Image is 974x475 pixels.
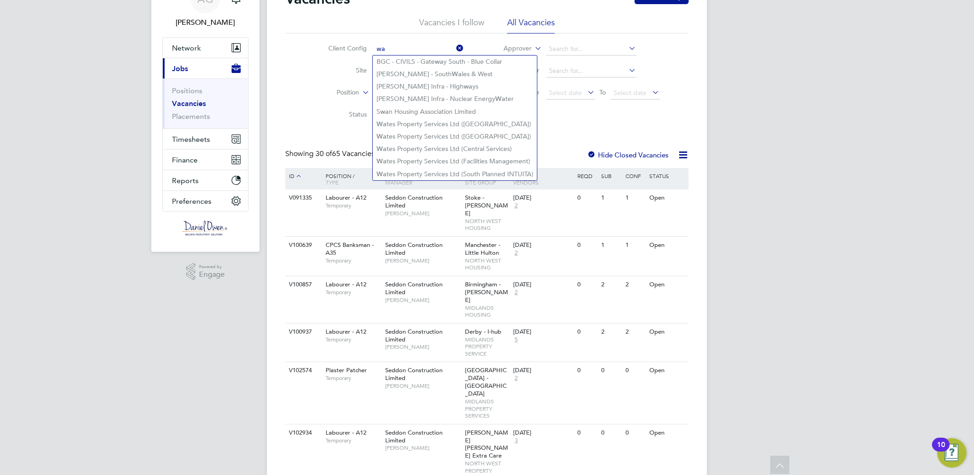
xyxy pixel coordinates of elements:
[513,249,519,257] span: 2
[623,362,647,379] div: 0
[465,328,502,335] span: Derby - I-hub
[546,43,636,56] input: Search for...
[647,362,687,379] div: Open
[385,429,443,444] span: Seddon Construction Limited
[465,218,509,232] span: NORTH WEST HOUSING
[287,362,319,379] div: V102574
[326,289,381,296] span: Temporary
[647,168,687,184] div: Status
[380,108,389,116] b: wa
[599,237,623,254] div: 1
[599,362,623,379] div: 0
[315,149,332,158] span: 30 of
[513,336,519,344] span: 5
[373,68,537,80] li: [PERSON_NAME] - South les & West
[373,168,537,180] li: tes Property Services Ltd (South Planned INTUITA)
[647,276,687,293] div: Open
[587,151,669,159] label: Hide Closed Vacancies
[513,194,573,202] div: [DATE]
[326,179,338,186] span: Type
[464,83,472,90] b: wa
[623,276,647,293] div: 2
[385,280,443,296] span: Seddon Construction Limited
[647,190,687,207] div: Open
[319,168,383,190] div: Position /
[172,135,210,144] span: Timesheets
[163,129,248,149] button: Timesheets
[385,328,443,343] span: Seddon Construction Limited
[599,425,623,441] div: 0
[623,237,647,254] div: 1
[172,156,198,164] span: Finance
[465,257,509,271] span: NORTH WEST HOUSING
[285,149,376,159] div: Showing
[287,237,319,254] div: V100639
[315,149,375,158] span: 65 Vacancies
[597,86,609,98] span: To
[376,133,387,140] b: Wa
[513,179,539,186] span: Vendors
[647,425,687,441] div: Open
[373,106,537,118] li: S n Housing Association Limited
[186,263,225,280] a: Powered byEngage
[647,237,687,254] div: Open
[513,374,519,382] span: 2
[326,366,367,374] span: Plaster Patcher
[465,336,509,358] span: MIDLANDS PROPERTY SERVICE
[623,324,647,341] div: 2
[163,78,248,129] div: Jobs
[513,289,519,296] span: 2
[376,145,387,153] b: Wa
[465,280,509,304] span: Birmingham - [PERSON_NAME]
[513,429,573,437] div: [DATE]
[326,374,381,382] span: Temporary
[326,328,366,335] span: Labourer - A12
[172,99,206,108] a: Vacancies
[385,179,412,186] span: Manager
[326,429,366,436] span: Labourer - A12
[172,64,188,73] span: Jobs
[163,58,248,78] button: Jobs
[172,44,201,52] span: Network
[385,257,461,264] span: [PERSON_NAME]
[513,367,573,374] div: [DATE]
[507,17,555,34] li: All Vacancies
[575,425,599,441] div: 0
[575,324,599,341] div: 0
[465,241,501,257] span: Manchester - Little Hulton
[465,194,509,217] span: Stoke - [PERSON_NAME]
[513,328,573,336] div: [DATE]
[172,112,210,121] a: Placements
[163,191,248,211] button: Preferences
[373,80,537,93] li: [PERSON_NAME] Infra - High ys
[172,86,202,95] a: Positions
[513,437,519,445] span: 3
[513,281,573,289] div: [DATE]
[163,150,248,170] button: Finance
[937,445,945,457] div: 10
[385,366,443,382] span: Seddon Construction Limited
[452,70,462,78] b: Wa
[287,276,319,293] div: V100857
[199,263,225,271] span: Powered by
[326,336,381,343] span: Temporary
[549,89,582,97] span: Select date
[326,202,381,209] span: Temporary
[623,168,647,184] div: Conf
[465,366,507,397] span: [GEOGRAPHIC_DATA] - [GEOGRAPHIC_DATA]
[326,437,381,444] span: Temporary
[172,197,211,206] span: Preferences
[575,237,599,254] div: 0
[385,444,461,452] span: [PERSON_NAME]
[385,296,461,304] span: [PERSON_NAME]
[376,120,387,128] b: Wa
[385,241,443,257] span: Seddon Construction Limited
[575,168,599,184] div: Reqd
[326,257,381,264] span: Temporary
[373,56,537,68] li: BGC - CIVILS - Gate y South - Blue Collar
[373,118,537,130] li: tes Property Services Ltd ([GEOGRAPHIC_DATA])
[599,190,623,207] div: 1
[513,241,573,249] div: [DATE]
[376,170,387,178] b: Wa
[623,425,647,441] div: 0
